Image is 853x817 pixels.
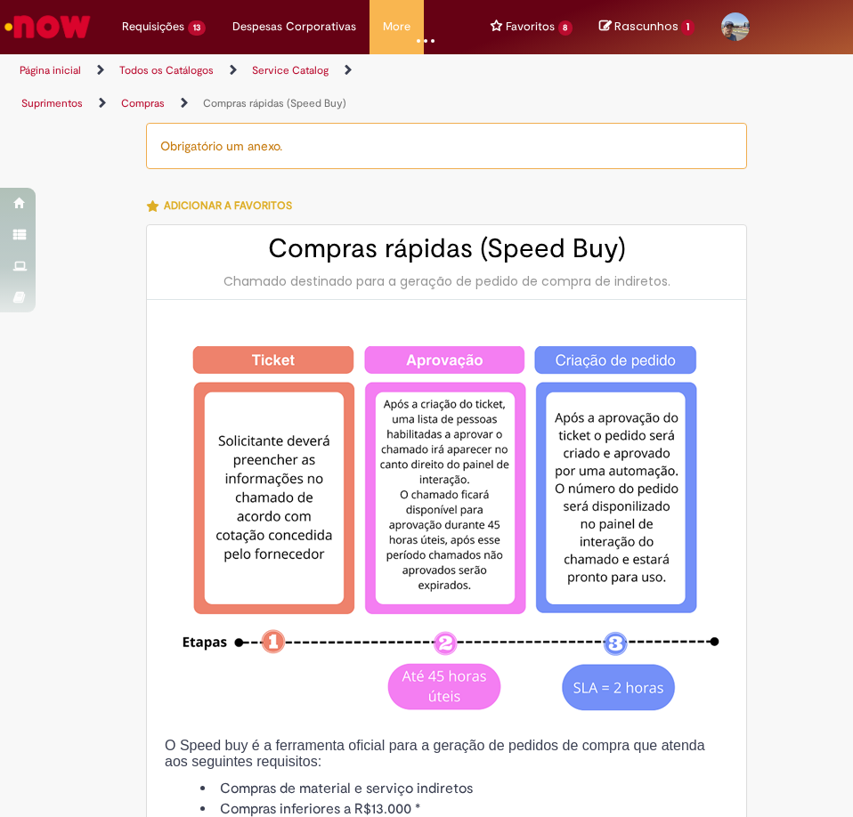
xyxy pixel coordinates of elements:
[20,63,81,77] a: Página inicial
[13,54,413,120] ul: Trilhas de página
[165,234,728,263] h2: Compras rápidas (Speed Buy)
[203,96,346,110] a: Compras rápidas (Speed Buy)
[188,20,206,36] span: 13
[2,9,93,44] img: ServiceNow
[383,18,410,36] span: More
[252,63,329,77] a: Service Catalog
[200,779,728,799] li: Compras de material e serviço indiretos
[165,738,705,769] span: O Speed buy é a ferramenta oficial para a geração de pedidos de compra que atenda aos seguintes r...
[119,63,214,77] a: Todos os Catálogos
[146,187,302,224] button: Adicionar a Favoritos
[164,198,292,213] span: Adicionar a Favoritos
[146,123,747,169] div: Obrigatório um anexo.
[599,18,695,35] a: No momento, sua lista de rascunhos tem 1 Itens
[506,18,555,36] span: Favoritos
[614,18,678,35] span: Rascunhos
[122,18,184,36] span: Requisições
[558,20,573,36] span: 8
[681,20,695,36] span: 1
[165,272,728,290] div: Chamado destinado para a geração de pedido de compra de indiretos.
[21,96,83,110] a: Suprimentos
[121,96,165,110] a: Compras
[232,18,356,36] span: Despesas Corporativas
